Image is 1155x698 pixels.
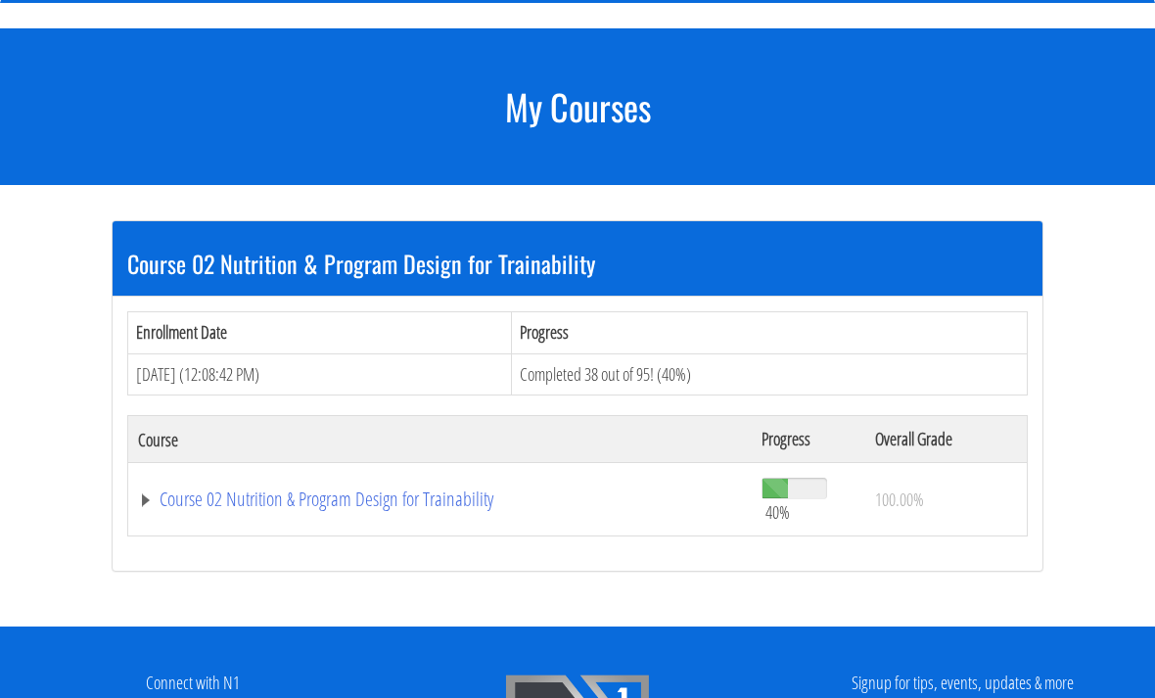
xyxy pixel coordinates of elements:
[127,251,1028,276] h3: Course 02 Nutrition & Program Design for Trainability
[865,463,1027,536] td: 100.00%
[765,501,790,523] span: 40%
[128,416,752,463] th: Course
[138,489,742,509] a: Course 02 Nutrition & Program Design for Trainability
[752,416,865,463] th: Progress
[128,353,512,396] td: [DATE] (12:08:42 PM)
[128,311,512,353] th: Enrollment Date
[865,416,1027,463] th: Overall Grade
[785,674,1140,693] h4: Signup for tips, events, updates & more
[512,311,1028,353] th: Progress
[512,353,1028,396] td: Completed 38 out of 95! (40%)
[15,674,370,693] h4: Connect with N1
